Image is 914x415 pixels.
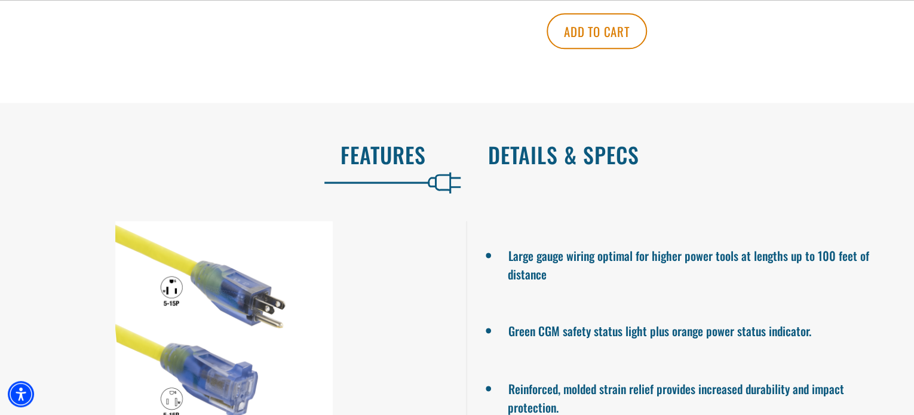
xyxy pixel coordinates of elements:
[508,319,872,340] li: Green CGM safety status light plus orange power status indicator.
[547,13,647,49] button: Add to cart
[488,142,889,167] h2: Details & Specs
[25,142,426,167] h2: Features
[508,244,872,283] li: Large gauge wiring optimal for higher power tools at lengths up to 100 feet of distance
[8,381,34,407] div: Accessibility Menu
